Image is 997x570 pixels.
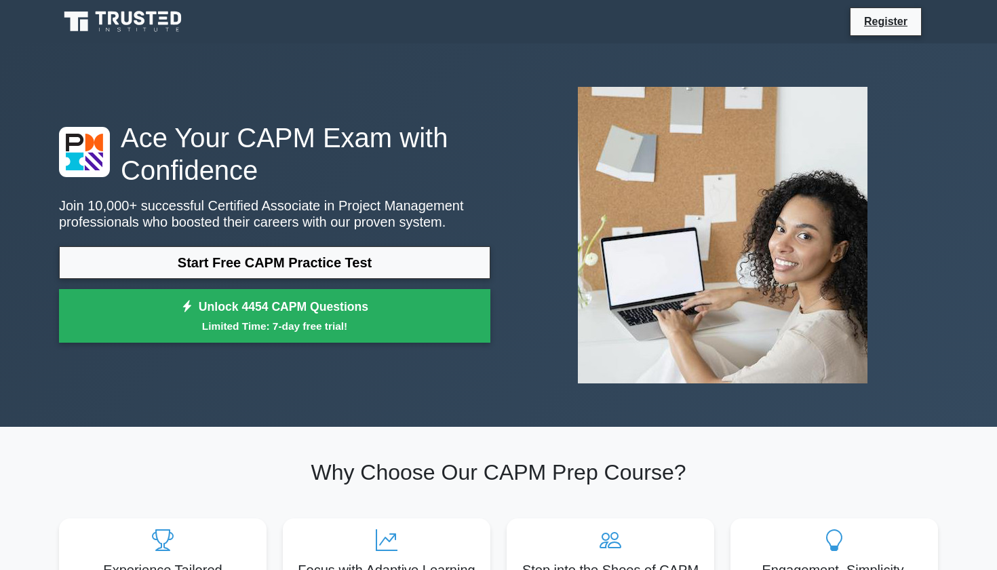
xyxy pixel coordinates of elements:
[59,289,490,343] a: Unlock 4454 CAPM QuestionsLimited Time: 7-day free trial!
[59,197,490,230] p: Join 10,000+ successful Certified Associate in Project Management professionals who boosted their...
[856,13,916,30] a: Register
[76,318,473,334] small: Limited Time: 7-day free trial!
[59,459,938,485] h2: Why Choose Our CAPM Prep Course?
[59,246,490,279] a: Start Free CAPM Practice Test
[59,121,490,187] h1: Ace Your CAPM Exam with Confidence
